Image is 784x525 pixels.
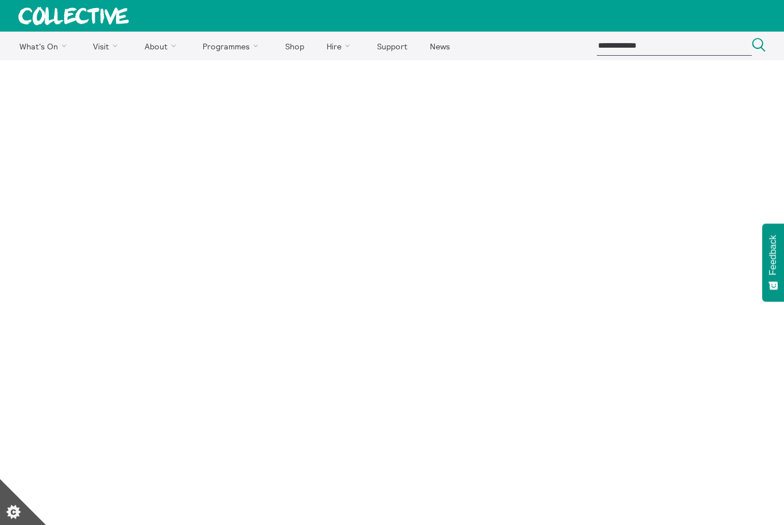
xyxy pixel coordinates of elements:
[762,223,784,302] button: Feedback - Show survey
[420,32,460,60] a: News
[83,32,133,60] a: Visit
[768,235,778,275] span: Feedback
[367,32,417,60] a: Support
[275,32,314,60] a: Shop
[9,32,81,60] a: What's On
[193,32,273,60] a: Programmes
[134,32,191,60] a: About
[317,32,365,60] a: Hire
